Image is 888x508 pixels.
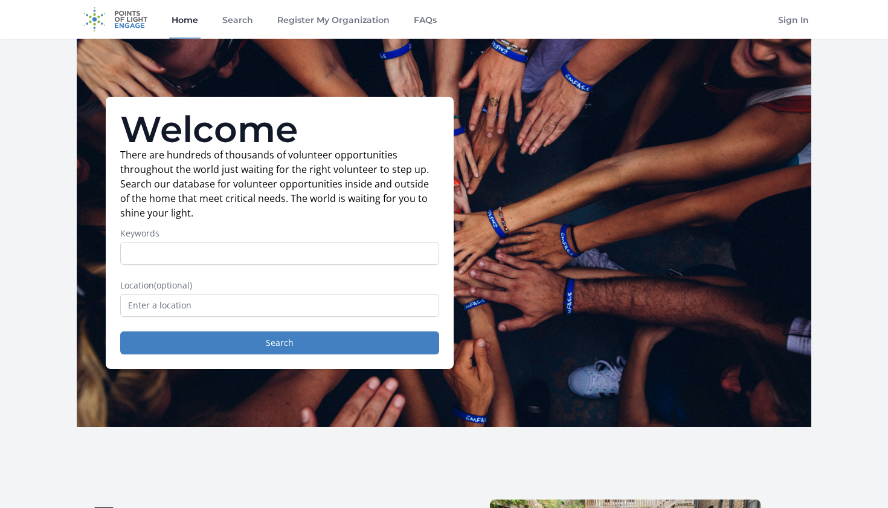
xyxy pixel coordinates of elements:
input: Enter a location [120,294,439,317]
span: (optional) [154,279,192,291]
label: Location [120,279,439,291]
h1: Welcome [120,111,439,148]
label: Keywords [120,227,439,239]
p: There are hundreds of thousands of volunteer opportunities throughout the world just waiting for ... [120,148,439,220]
button: Search [120,331,439,354]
